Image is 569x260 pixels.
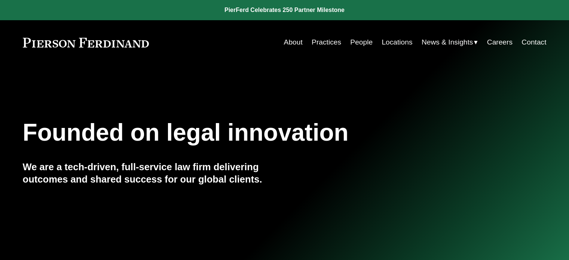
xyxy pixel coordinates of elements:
[422,35,478,49] a: folder dropdown
[23,161,285,185] h4: We are a tech-driven, full-service law firm delivering outcomes and shared success for our global...
[23,119,459,146] h1: Founded on legal innovation
[487,35,513,49] a: Careers
[284,35,303,49] a: About
[382,35,412,49] a: Locations
[312,35,341,49] a: Practices
[350,35,373,49] a: People
[521,35,546,49] a: Contact
[422,36,473,49] span: News & Insights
